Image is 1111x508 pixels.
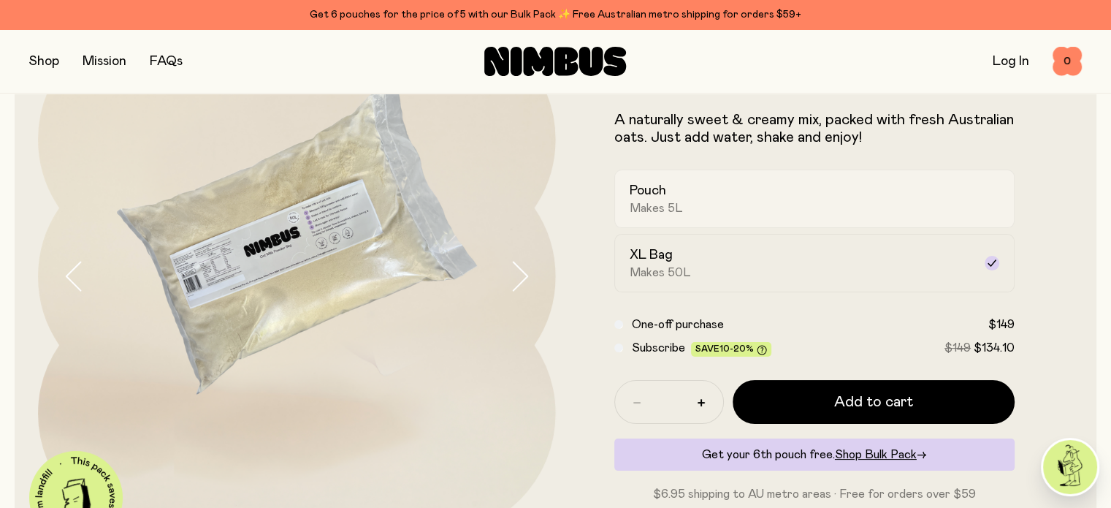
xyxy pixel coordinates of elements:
[733,380,1015,424] button: Add to cart
[630,246,673,264] h2: XL Bag
[150,55,183,68] a: FAQs
[834,392,913,412] span: Add to cart
[630,265,691,280] span: Makes 50L
[632,319,724,330] span: One-off purchase
[944,342,971,354] span: $149
[83,55,126,68] a: Mission
[695,344,767,355] span: Save
[1053,47,1082,76] button: 0
[719,344,754,353] span: 10-20%
[988,319,1015,330] span: $149
[614,485,1015,503] p: $6.95 shipping to AU metro areas · Free for orders over $59
[614,111,1015,146] p: A naturally sweet & creamy mix, packed with fresh Australian oats. Just add water, shake and enjoy!
[993,55,1029,68] a: Log In
[630,201,683,216] span: Makes 5L
[1043,440,1097,494] img: agent
[630,182,666,200] h2: Pouch
[632,342,685,354] span: Subscribe
[835,449,917,460] span: Shop Bulk Pack
[974,342,1015,354] span: $134.10
[29,6,1082,23] div: Get 6 pouches for the price of 5 with our Bulk Pack ✨ Free Australian metro shipping for orders $59+
[614,439,1015,471] div: Get your 6th pouch free.
[835,449,927,460] a: Shop Bulk Pack→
